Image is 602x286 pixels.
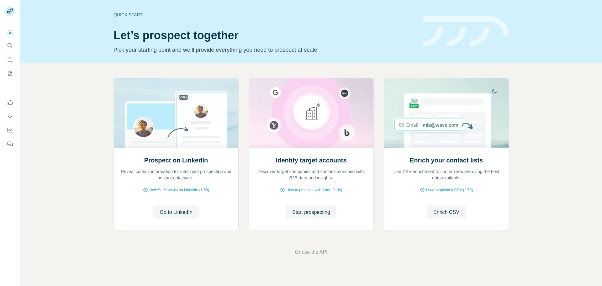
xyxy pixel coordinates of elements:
[426,187,473,193] span: How to upload a CSV (2:59)
[423,16,509,47] img: banner
[5,54,15,65] button: Enrich CSV
[5,111,15,122] button: Use Surfe API
[286,187,342,193] span: How to prospect with Surfe (1:30)
[5,138,15,150] button: Feedback
[433,209,459,216] span: Enrich CSV
[144,156,208,165] h2: Prospect on LinkedIn
[5,97,15,108] button: Use Surfe on LinkedIn
[114,12,416,18] div: Quick start
[249,78,374,148] img: Identify target accounts
[5,68,15,79] button: My lists
[5,26,15,38] button: Quick start
[384,78,509,148] img: Enrich your contact lists
[390,168,502,181] p: Use CSV enrichment to confirm you are using the best data available.
[5,40,15,51] button: Search
[292,209,330,216] span: Start prospecting
[149,187,209,193] span: How Surfe works on LinkedIn (1:58)
[5,124,15,136] button: Dashboard
[427,205,466,219] button: Enrich CSV
[114,45,416,54] p: Pick your starting point and we’ll provide everything you need to prospect at scale.
[114,29,416,42] h1: Let’s prospect together
[120,168,232,181] p: Reveal contact information for intelligent prospecting and instant data sync.
[410,156,483,165] h2: Enrich your contact lists
[286,205,336,219] button: Start prospecting
[160,209,192,216] span: Go to LinkedIn
[255,168,367,181] p: Discover target companies and contacts enriched with B2B data and insights.
[153,205,198,219] button: Go to LinkedIn
[276,156,347,165] h2: Identify target accounts
[114,78,239,148] img: Prospect on LinkedIn
[295,248,327,256] button: Or use the API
